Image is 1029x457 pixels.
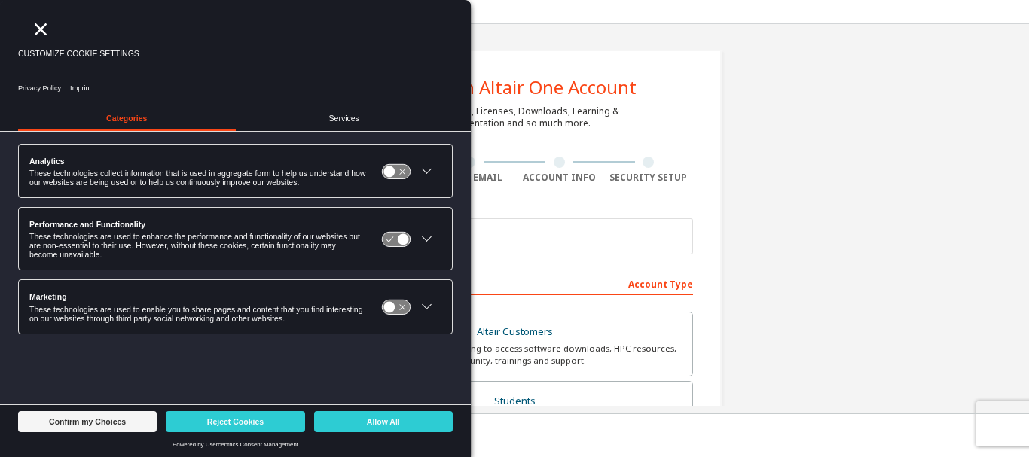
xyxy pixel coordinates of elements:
div: Account Type [336,271,693,295]
div: Students [346,391,683,412]
div: For Free Trials, Licenses, Downloads, Learning & Documentation and so much more. [410,105,619,129]
div: Account Info [514,172,604,184]
div: Security Setup [604,172,694,184]
div: Altair Customers [346,321,683,343]
div: For existing customers looking to access software downloads, HPC resources, community, trainings ... [346,343,683,367]
div: Create an Altair One Account [393,78,637,96]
